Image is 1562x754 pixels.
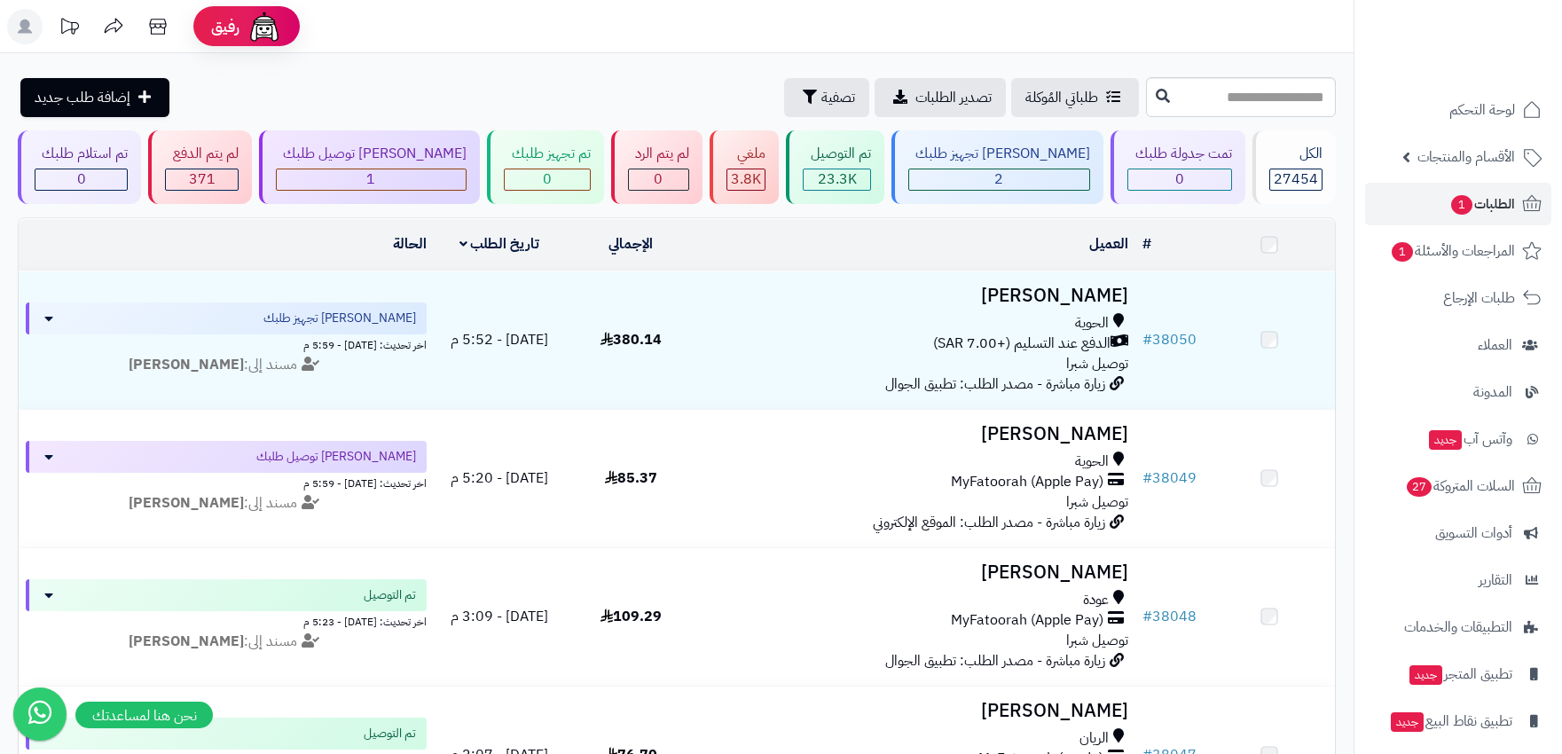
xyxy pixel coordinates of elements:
a: إضافة طلب جديد [20,78,169,117]
span: [DATE] - 5:20 م [451,467,548,489]
span: التطبيقات والخدمات [1404,615,1512,640]
div: 0 [1128,169,1230,190]
span: # [1142,467,1152,489]
span: # [1142,329,1152,350]
span: طلباتي المُوكلة [1025,87,1098,108]
a: تصدير الطلبات [875,78,1006,117]
h3: [PERSON_NAME] [703,701,1127,721]
div: تم استلام طلبك [35,144,128,164]
span: لوحة التحكم [1449,98,1515,122]
img: ai-face.png [247,9,282,44]
span: أدوات التسويق [1435,521,1512,546]
h3: [PERSON_NAME] [703,286,1127,306]
a: لم يتم الرد 0 [608,130,706,204]
span: 85.37 [605,467,657,489]
a: السلات المتروكة27 [1365,465,1551,507]
a: المدونة [1365,371,1551,413]
span: الأقسام والمنتجات [1417,145,1515,169]
span: MyFatoorah (Apple Pay) [951,472,1103,492]
span: الطلبات [1449,192,1515,216]
span: جديد [1409,665,1442,685]
a: #38048 [1142,606,1197,627]
span: المدونة [1473,380,1512,404]
span: 3.8K [731,169,761,190]
span: طلبات الإرجاع [1443,286,1515,310]
div: مسند إلى: [12,632,440,652]
span: إضافة طلب جديد [35,87,130,108]
span: تطبيق المتجر [1408,662,1512,687]
span: MyFatoorah (Apple Pay) [951,610,1103,631]
div: تم تجهيز طلبك [504,144,590,164]
div: 371 [166,169,237,190]
a: العميل [1089,233,1128,255]
a: تحديثات المنصة [47,9,91,49]
strong: [PERSON_NAME] [129,492,244,514]
a: تطبيق المتجرجديد [1365,653,1551,695]
span: [DATE] - 3:09 م [451,606,548,627]
h3: [PERSON_NAME] [703,424,1127,444]
a: وآتس آبجديد [1365,418,1551,460]
span: وآتس آب [1427,427,1512,452]
a: ملغي 3.8K [706,130,782,204]
span: العملاء [1478,333,1512,357]
span: تطبيق نقاط البيع [1389,709,1512,734]
span: زيارة مباشرة - مصدر الطلب: تطبيق الجوال [885,373,1105,395]
a: تم استلام طلبك 0 [14,130,145,204]
span: جديد [1391,712,1424,732]
span: الحوية [1075,452,1109,472]
a: تطبيق نقاط البيعجديد [1365,700,1551,742]
div: مسند إلى: [12,355,440,375]
span: تصفية [821,87,855,108]
span: 0 [77,169,86,190]
strong: [PERSON_NAME] [129,631,244,652]
span: زيارة مباشرة - مصدر الطلب: الموقع الإلكتروني [873,512,1105,533]
span: زيارة مباشرة - مصدر الطلب: تطبيق الجوال [885,650,1105,672]
a: لم يتم الدفع 371 [145,130,255,204]
span: 0 [1175,169,1184,190]
strong: [PERSON_NAME] [129,354,244,375]
span: السلات المتروكة [1405,474,1515,499]
span: جديد [1429,430,1462,450]
a: لوحة التحكم [1365,89,1551,131]
div: 23260 [804,169,869,190]
span: 1 [1451,195,1472,215]
img: logo-2.png [1441,50,1545,87]
div: ملغي [726,144,765,164]
div: مسند إلى: [12,493,440,514]
span: 27454 [1274,169,1318,190]
span: 0 [654,169,663,190]
a: المراجعات والأسئلة1 [1365,230,1551,272]
a: [PERSON_NAME] تجهيز طلبك 2 [888,130,1107,204]
div: لم يتم الرد [628,144,689,164]
span: تصدير الطلبات [915,87,992,108]
span: [DATE] - 5:52 م [451,329,548,350]
span: توصيل شبرا [1066,630,1128,651]
a: الإجمالي [608,233,653,255]
a: الكل27454 [1249,130,1339,204]
button: تصفية [784,78,869,117]
span: 109.29 [600,606,662,627]
span: # [1142,606,1152,627]
a: تم تجهيز طلبك 0 [483,130,607,204]
h3: [PERSON_NAME] [703,562,1127,583]
span: [PERSON_NAME] توصيل طلبك [256,448,416,466]
span: 1 [1392,242,1413,262]
span: الدفع عند التسليم (+7.00 SAR) [933,334,1111,354]
a: التطبيقات والخدمات [1365,606,1551,648]
div: 0 [505,169,589,190]
span: 380.14 [600,329,662,350]
div: [PERSON_NAME] تجهيز طلبك [908,144,1090,164]
div: تم التوصيل [803,144,870,164]
div: 3820 [727,169,765,190]
span: 1 [366,169,375,190]
span: 23.3K [818,169,857,190]
span: المراجعات والأسئلة [1390,239,1515,263]
div: 1 [277,169,466,190]
a: العملاء [1365,324,1551,366]
div: لم يتم الدفع [165,144,238,164]
a: الحالة [393,233,427,255]
div: تمت جدولة طلبك [1127,144,1231,164]
span: 0 [543,169,552,190]
div: اخر تحديث: [DATE] - 5:23 م [26,611,427,630]
div: 2 [909,169,1089,190]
